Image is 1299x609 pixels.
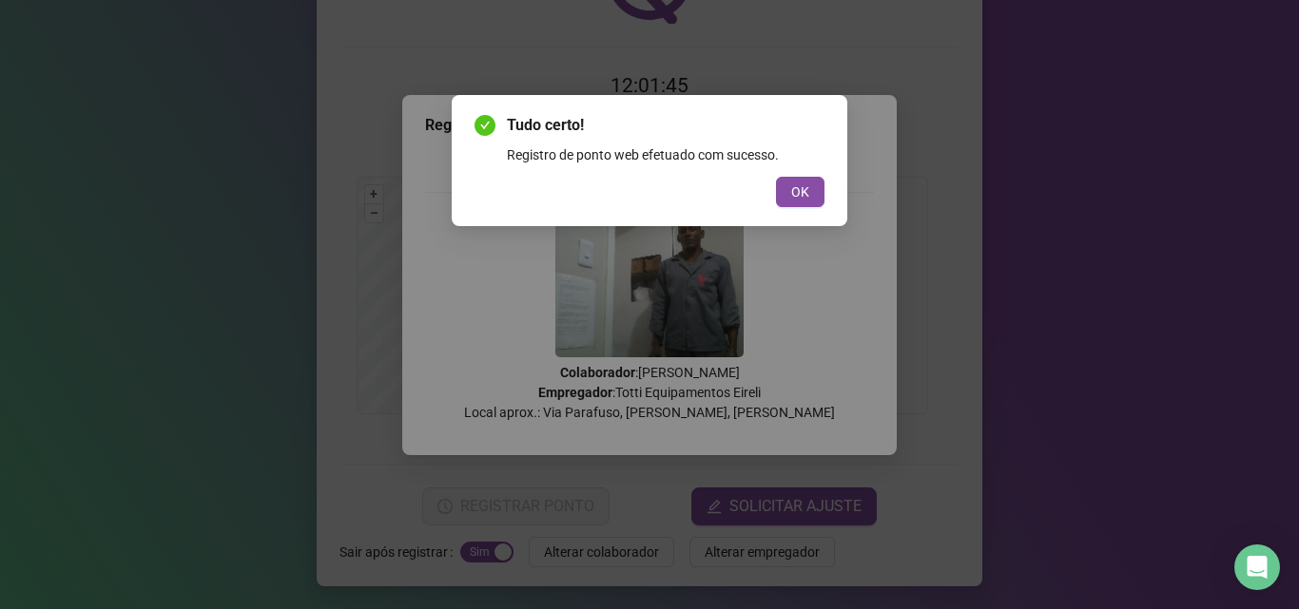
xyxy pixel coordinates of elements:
div: Open Intercom Messenger [1234,544,1280,590]
div: Registro de ponto web efetuado com sucesso. [507,144,824,165]
button: OK [776,177,824,207]
span: check-circle [475,115,495,136]
span: OK [791,181,809,202]
span: Tudo certo! [507,114,824,137]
